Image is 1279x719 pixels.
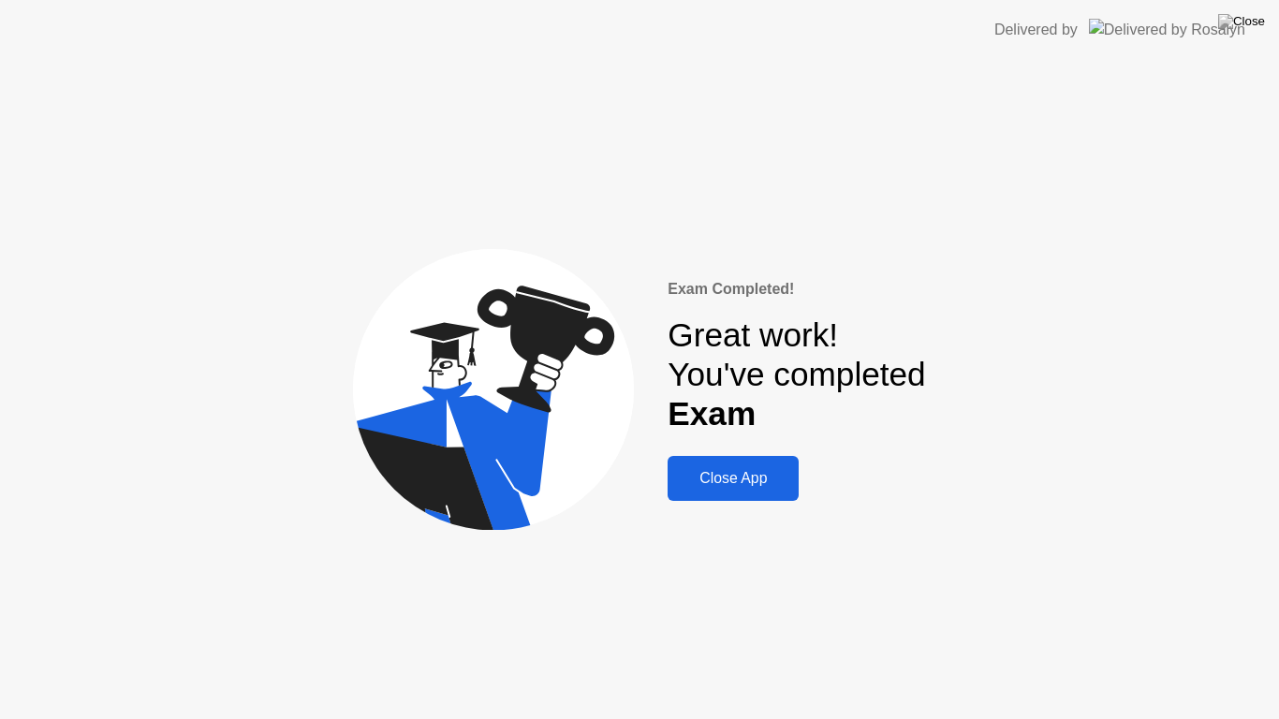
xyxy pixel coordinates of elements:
img: Close [1218,14,1265,29]
div: Exam Completed! [668,278,925,301]
img: Delivered by Rosalyn [1089,19,1245,40]
b: Exam [668,395,756,432]
div: Delivered by [994,19,1078,41]
div: Close App [673,470,793,487]
button: Close App [668,456,799,501]
div: Great work! You've completed [668,315,925,434]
